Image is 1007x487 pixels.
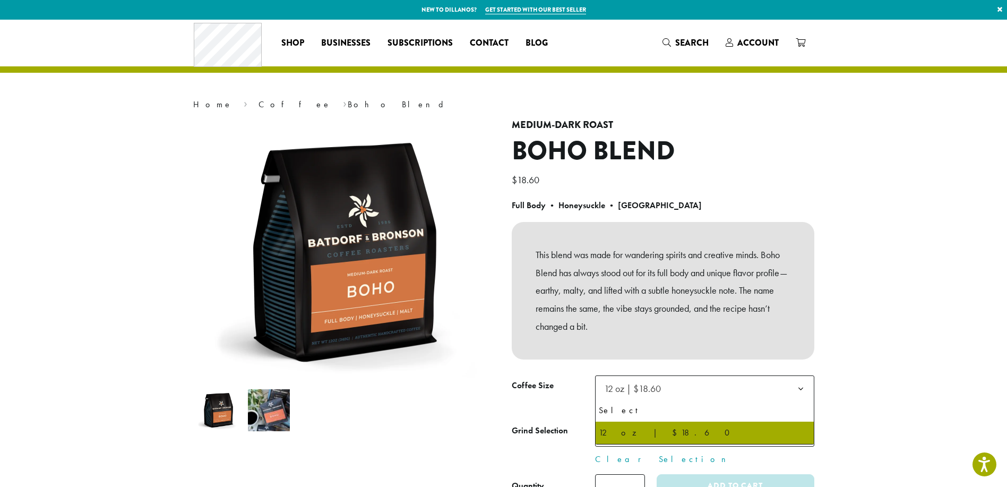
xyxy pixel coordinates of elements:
span: Shop [281,37,304,50]
div: 12 oz | $18.60 [599,425,811,441]
h4: Medium-Dark Roast [512,119,814,131]
span: › [343,95,347,111]
span: › [244,95,247,111]
h1: Boho Blend [512,136,814,167]
a: Home [193,99,233,110]
span: Subscriptions [388,37,453,50]
label: Coffee Size [512,378,595,394]
span: 12 oz | $18.60 [600,378,672,399]
a: Shop [273,35,313,52]
img: Boho Blend - Image 2 [248,389,290,431]
img: Boho Blend [197,389,239,431]
b: Full Body • Honeysuckle • [GEOGRAPHIC_DATA] [512,200,702,211]
span: Businesses [321,37,371,50]
a: Search [654,34,717,52]
span: Search [675,37,709,49]
span: Blog [526,37,548,50]
nav: Breadcrumb [193,98,814,111]
li: Select [596,399,814,422]
span: 12 oz | $18.60 [604,382,661,395]
a: Coffee [259,99,331,110]
label: Grind Selection [512,423,595,439]
span: Contact [470,37,509,50]
bdi: 18.60 [512,174,542,186]
span: Account [737,37,779,49]
span: 12 oz | $18.60 [595,375,814,401]
p: This blend was made for wandering spirits and creative minds. Boho Blend has always stood out for... [536,246,790,336]
a: Clear Selection [595,453,814,466]
span: $ [512,174,517,186]
a: Get started with our best seller [485,5,586,14]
